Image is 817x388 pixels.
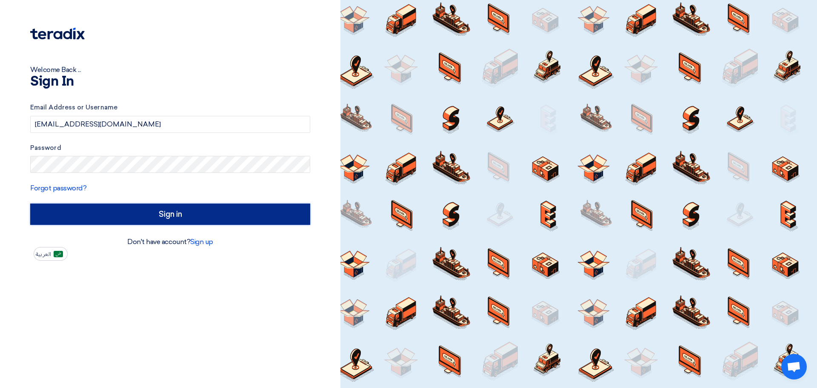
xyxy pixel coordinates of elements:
div: Welcome Back ... [30,65,310,75]
a: Sign up [190,238,213,246]
a: Forgot password? [30,184,86,192]
h1: Sign In [30,75,310,89]
img: ar-AR.png [54,251,63,257]
div: Don't have account? [30,237,310,247]
button: العربية [34,247,68,261]
label: Password [30,143,310,153]
a: دردشة مفتوحة [781,354,807,379]
label: Email Address or Username [30,103,310,112]
input: Enter your business email or username [30,116,310,133]
span: العربية [36,251,51,257]
img: Teradix logo [30,28,85,40]
input: Sign in [30,204,310,225]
